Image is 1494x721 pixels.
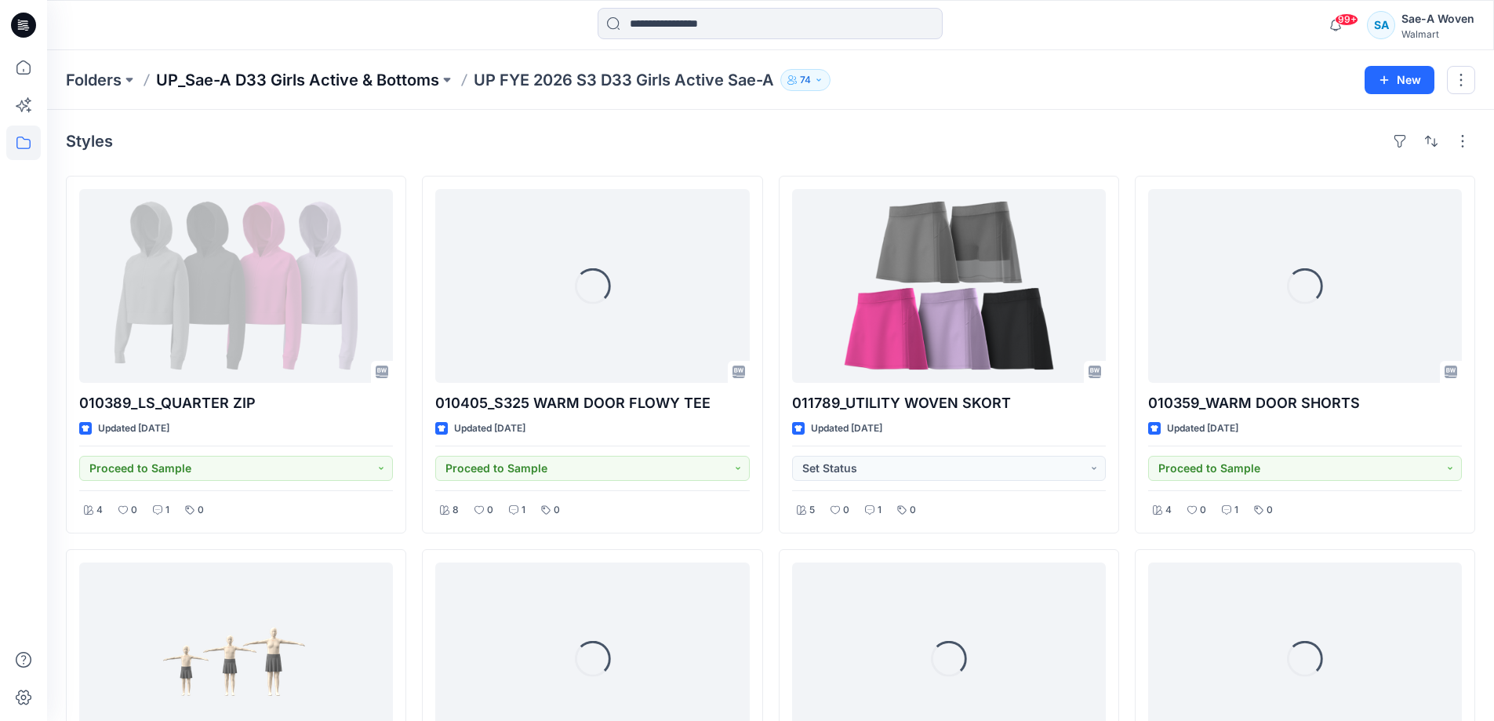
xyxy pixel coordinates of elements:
[1148,392,1462,414] p: 010359_WARM DOOR SHORTS
[454,421,525,437] p: Updated [DATE]
[165,502,169,519] p: 1
[809,502,815,519] p: 5
[1267,502,1273,519] p: 0
[79,189,393,383] a: 010389_LS_QUARTER ZIP
[554,502,560,519] p: 0
[487,502,493,519] p: 0
[878,502,881,519] p: 1
[66,69,122,91] a: Folders
[79,392,393,414] p: 010389_LS_QUARTER ZIP
[843,502,849,519] p: 0
[131,502,137,519] p: 0
[811,421,882,437] p: Updated [DATE]
[1167,421,1238,437] p: Updated [DATE]
[1200,502,1206,519] p: 0
[66,132,113,151] h4: Styles
[453,502,459,519] p: 8
[1401,9,1474,28] div: Sae-A Woven
[1335,13,1358,26] span: 99+
[474,69,774,91] p: UP FYE 2026 S3 D33 Girls Active Sae-A
[96,502,103,519] p: 4
[792,392,1106,414] p: 011789_UTILITY WOVEN SKORT
[198,502,204,519] p: 0
[156,69,439,91] a: UP_Sae-A D33 Girls Active & Bottoms
[435,392,749,414] p: 010405_S325 WARM DOOR FLOWY TEE
[792,189,1106,383] a: 011789_UTILITY WOVEN SKORT
[1365,66,1434,94] button: New
[1234,502,1238,519] p: 1
[780,69,831,91] button: 74
[800,71,811,89] p: 74
[98,421,169,437] p: Updated [DATE]
[522,502,525,519] p: 1
[910,502,916,519] p: 0
[1401,28,1474,40] div: Walmart
[1165,502,1172,519] p: 4
[1367,11,1395,39] div: SA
